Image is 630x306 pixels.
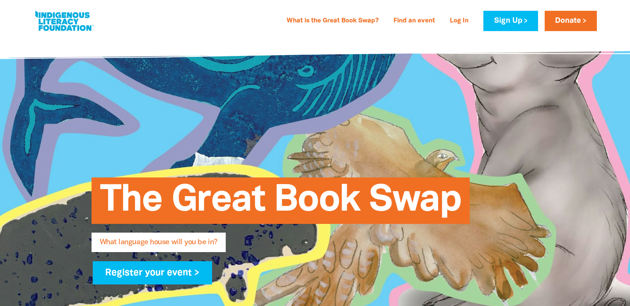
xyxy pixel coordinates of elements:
[93,261,212,284] a: Register your event >
[100,239,217,252] span: What language house will you be in?
[389,15,440,28] a: Find an event
[445,15,473,28] a: Log In
[282,15,384,28] a: What is the Great Book Swap?
[100,184,461,224] span: The Great Book Swap
[483,11,538,31] a: Sign Up
[545,11,597,31] a: Donate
